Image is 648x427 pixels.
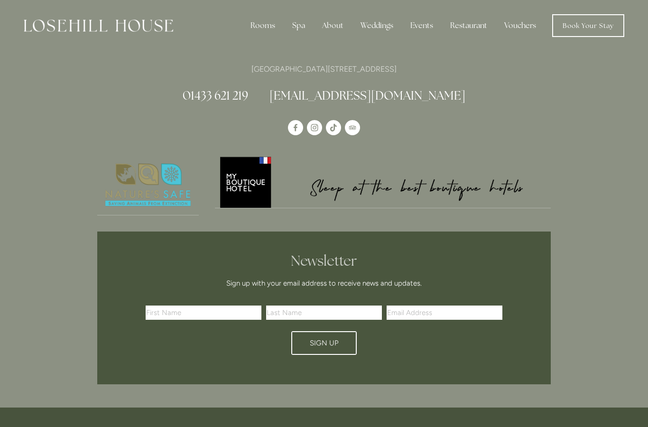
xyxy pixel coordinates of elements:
a: Losehill House Hotel & Spa [288,120,303,135]
img: Losehill House [24,19,173,32]
button: Sign Up [291,331,357,355]
div: Rooms [243,16,283,35]
a: Vouchers [497,16,544,35]
a: TripAdvisor [345,120,360,135]
a: Instagram [307,120,322,135]
p: [GEOGRAPHIC_DATA][STREET_ADDRESS] [97,63,551,75]
img: My Boutique Hotel - Logo [215,155,551,208]
input: Email Address [387,306,502,320]
a: 01433 621 219 [183,88,248,103]
input: First Name [146,306,261,320]
h2: Newsletter [149,252,499,269]
div: Events [403,16,441,35]
div: About [315,16,351,35]
div: Spa [285,16,313,35]
a: TikTok [326,120,341,135]
div: Restaurant [443,16,495,35]
img: Nature's Safe - Logo [97,155,199,215]
div: Weddings [353,16,401,35]
input: Last Name [266,306,382,320]
span: Sign Up [310,339,339,347]
a: Book Your Stay [552,14,624,37]
p: Sign up with your email address to receive news and updates. [149,278,499,289]
a: [EMAIL_ADDRESS][DOMAIN_NAME] [269,88,465,103]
